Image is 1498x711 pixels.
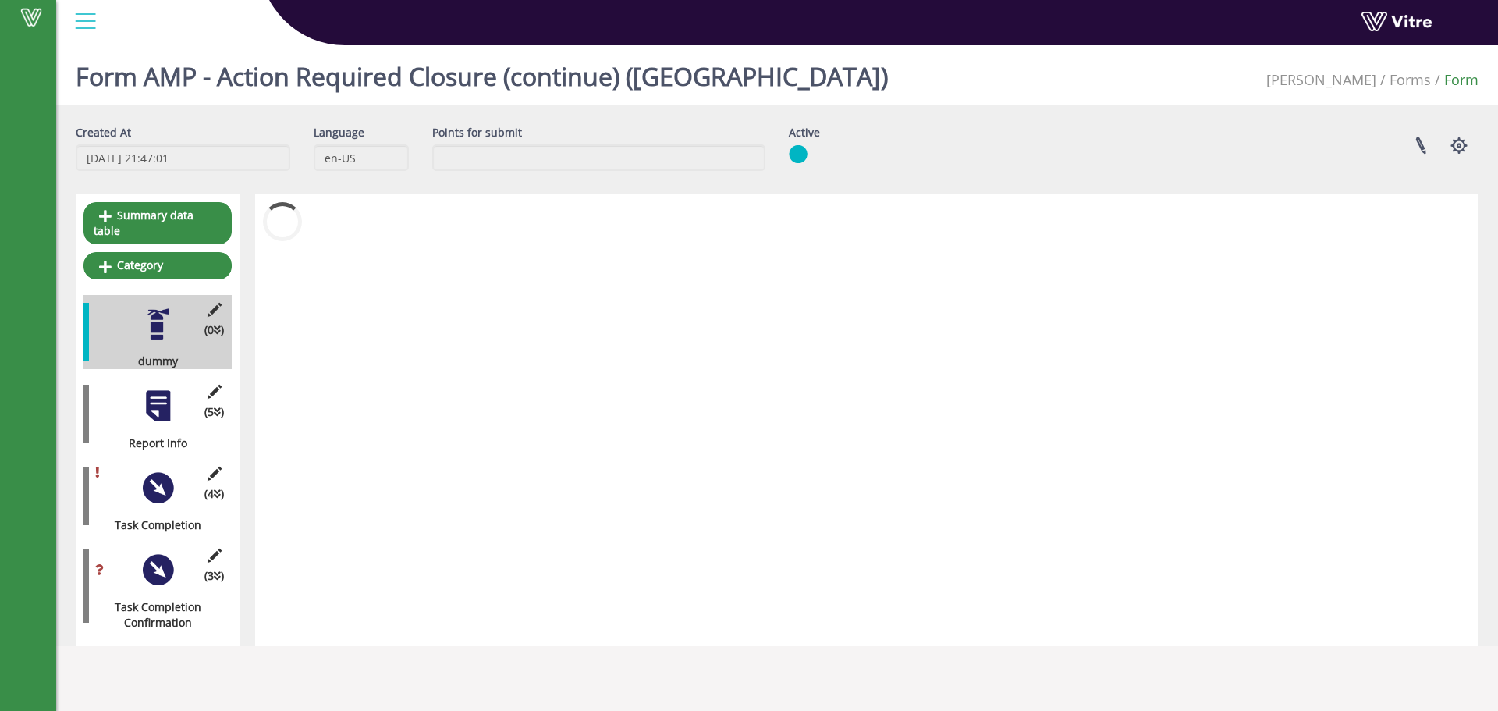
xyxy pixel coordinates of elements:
[204,404,224,420] span: (5 )
[789,144,808,164] img: yes
[76,125,131,140] label: Created At
[76,39,888,105] h1: Form AMP - Action Required Closure (continue) ([GEOGRAPHIC_DATA])
[83,202,232,244] a: Summary data table
[1390,70,1431,89] a: Forms
[432,125,522,140] label: Points for submit
[1266,70,1376,89] span: 379
[204,322,224,338] span: (0 )
[314,125,364,140] label: Language
[83,599,220,631] div: Task Completion Confirmation
[204,568,224,584] span: (3 )
[83,517,220,533] div: Task Completion
[204,486,224,502] span: (4 )
[83,435,220,451] div: Report Info
[83,252,232,279] a: Category
[789,125,820,140] label: Active
[83,354,220,369] div: dummy
[1431,70,1478,91] li: Form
